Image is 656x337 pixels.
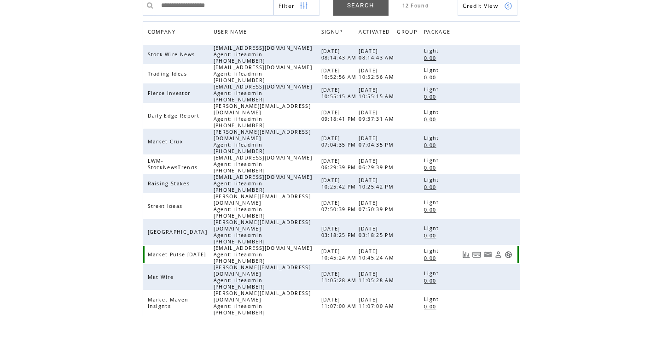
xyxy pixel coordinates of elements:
[424,115,441,123] a: 0.00
[321,135,359,148] span: [DATE] 07:04:35 PM
[148,71,190,77] span: Trading Ideas
[321,109,359,122] span: [DATE] 09:18:41 PM
[321,177,359,190] span: [DATE] 10:25:42 PM
[321,48,359,61] span: [DATE] 08:14:43 AM
[321,87,359,100] span: [DATE] 10:55:15 AM
[424,142,438,148] span: 0.00
[424,248,441,254] span: Light
[424,116,438,123] span: 0.00
[214,103,311,129] span: [PERSON_NAME][EMAIL_ADDRESS][DOMAIN_NAME] Agent: lifeadmin [PHONE_NUMBER]
[148,296,189,309] span: Market Maven Insights
[505,251,512,259] a: Support
[472,251,482,259] a: View Bills
[279,2,295,10] span: Show filters
[424,302,441,310] a: 0.00
[462,251,470,259] a: View Usage
[148,26,178,40] span: COMPANY
[424,183,441,191] a: 0.00
[494,251,502,259] a: View Profile
[424,157,441,164] span: Light
[424,93,441,101] a: 0.00
[321,271,359,284] span: [DATE] 11:05:28 AM
[424,74,438,81] span: 0.00
[148,180,192,187] span: Raising Stakes
[424,165,438,171] span: 0.00
[321,158,359,171] span: [DATE] 06:29:39 PM
[214,45,312,64] span: [EMAIL_ADDRESS][DOMAIN_NAME] Agent: lifeadmin [PHONE_NUMBER]
[359,26,395,40] a: ACTIVATED
[214,129,311,154] span: [PERSON_NAME][EMAIL_ADDRESS][DOMAIN_NAME] Agent: lifeadmin [PHONE_NUMBER]
[424,207,438,213] span: 0.00
[424,232,438,239] span: 0.00
[424,86,441,93] span: Light
[424,141,441,149] a: 0.00
[424,231,441,239] a: 0.00
[214,264,311,290] span: [PERSON_NAME][EMAIL_ADDRESS][DOMAIN_NAME] Agent: lifeadmin [PHONE_NUMBER]
[359,248,396,261] span: [DATE] 10:45:24 AM
[359,225,396,238] span: [DATE] 03:18:25 PM
[424,206,441,213] a: 0.00
[359,296,396,309] span: [DATE] 11:07:00 AM
[359,135,396,148] span: [DATE] 07:04:35 PM
[148,51,197,58] span: Stock Wire News
[424,94,438,100] span: 0.00
[424,164,441,171] a: 0.00
[321,67,359,80] span: [DATE] 10:52:56 AM
[148,29,178,34] a: COMPANY
[424,255,438,261] span: 0.00
[214,83,312,103] span: [EMAIL_ADDRESS][DOMAIN_NAME] Agent: lifeadmin [PHONE_NUMBER]
[424,26,453,40] span: PACKAGE
[214,26,250,40] span: USER NAME
[424,135,441,141] span: Light
[148,203,185,209] span: Street Ideas
[214,174,312,193] span: [EMAIL_ADDRESS][DOMAIN_NAME] Agent: lifeadmin [PHONE_NUMBER]
[424,278,438,284] span: 0.00
[359,48,396,61] span: [DATE] 08:14:43 AM
[424,184,438,190] span: 0.00
[424,177,441,183] span: Light
[214,219,311,245] span: [PERSON_NAME][EMAIL_ADDRESS][DOMAIN_NAME] Agent: lifeadmin [PHONE_NUMBER]
[424,109,441,115] span: Light
[424,277,441,284] a: 0.00
[397,26,419,40] span: GROUP
[424,199,441,206] span: Light
[424,55,438,61] span: 0.00
[359,177,396,190] span: [DATE] 10:25:42 PM
[424,303,438,310] span: 0.00
[148,112,202,119] span: Daily Edge Report
[148,138,186,145] span: Market Crux
[148,158,200,171] span: LWM-StockNewsTrends
[424,225,441,231] span: Light
[148,90,193,96] span: Fierce Investor
[359,67,396,80] span: [DATE] 10:52:56 AM
[424,54,441,62] a: 0.00
[321,200,359,213] span: [DATE] 07:50:39 PM
[504,2,512,10] img: credits.png
[402,2,430,9] span: 12 Found
[424,73,441,81] a: 0.00
[359,87,396,100] span: [DATE] 10:55:15 AM
[214,245,312,264] span: [EMAIL_ADDRESS][DOMAIN_NAME] Agent: lifeadmin [PHONE_NUMBER]
[424,296,441,302] span: Light
[321,225,359,238] span: [DATE] 03:18:25 PM
[359,158,396,171] span: [DATE] 06:29:39 PM
[484,250,492,259] a: Resend welcome email to this user
[148,274,176,280] span: Mkt Wire
[359,109,396,122] span: [DATE] 09:37:31 AM
[424,26,455,40] a: PACKAGE
[214,64,312,83] span: [EMAIL_ADDRESS][DOMAIN_NAME] Agent: lifeadmin [PHONE_NUMBER]
[214,193,311,219] span: [PERSON_NAME][EMAIL_ADDRESS][DOMAIN_NAME] Agent: lifeadmin [PHONE_NUMBER]
[359,26,392,40] span: ACTIVATED
[148,229,210,235] span: [GEOGRAPHIC_DATA]
[424,67,441,73] span: Light
[424,270,441,277] span: Light
[359,271,396,284] span: [DATE] 11:05:28 AM
[321,248,359,261] span: [DATE] 10:45:24 AM
[214,29,250,34] a: USER NAME
[321,29,345,34] a: SIGNUP
[321,296,359,309] span: [DATE] 11:07:00 AM
[463,2,499,10] span: Show Credits View
[397,26,422,40] a: GROUP
[148,251,209,258] span: Market Pulse [DATE]
[424,47,441,54] span: Light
